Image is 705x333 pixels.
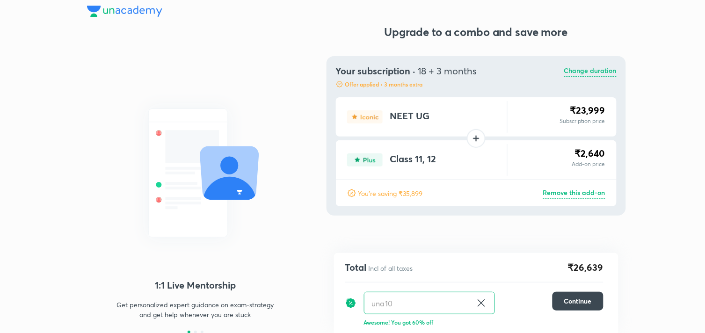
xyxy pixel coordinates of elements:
[87,278,304,292] h4: 1:1 Live Mentorship
[418,65,477,77] span: 18 + 3 months
[334,24,618,39] h3: Upgrade to a combo and save more
[114,300,277,319] p: Get personalized expert guidance on exam-strategy and get help whenever you are stuck
[87,6,162,17] img: Company Logo
[347,110,383,123] img: type
[575,147,605,159] span: ₹2,640
[345,80,423,88] p: Offer applied • 3 months extra
[570,104,605,116] span: ₹23,999
[336,80,343,88] img: discount
[543,188,605,199] p: Remove this add-on
[368,264,413,273] p: Incl of all taxes
[347,188,356,198] img: discount
[390,153,436,166] h4: Class 11, 12
[87,92,304,254] img: LMP_066b47ebaa.svg
[336,65,477,77] h4: Your subscription ·
[347,153,383,166] img: type
[390,110,430,123] h4: NEET UG
[358,188,423,198] p: You're saving ₹35,899
[564,65,617,77] p: Change duration
[364,318,603,326] p: Awesome! You got 60% off
[564,297,592,306] span: Continue
[364,292,472,314] input: Have a referral code?
[345,292,356,314] img: discount
[345,261,367,274] h4: Total
[560,117,605,125] p: Subscription price
[572,160,605,168] p: Add-on price
[568,261,603,275] span: ₹26,639
[552,292,603,311] button: Continue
